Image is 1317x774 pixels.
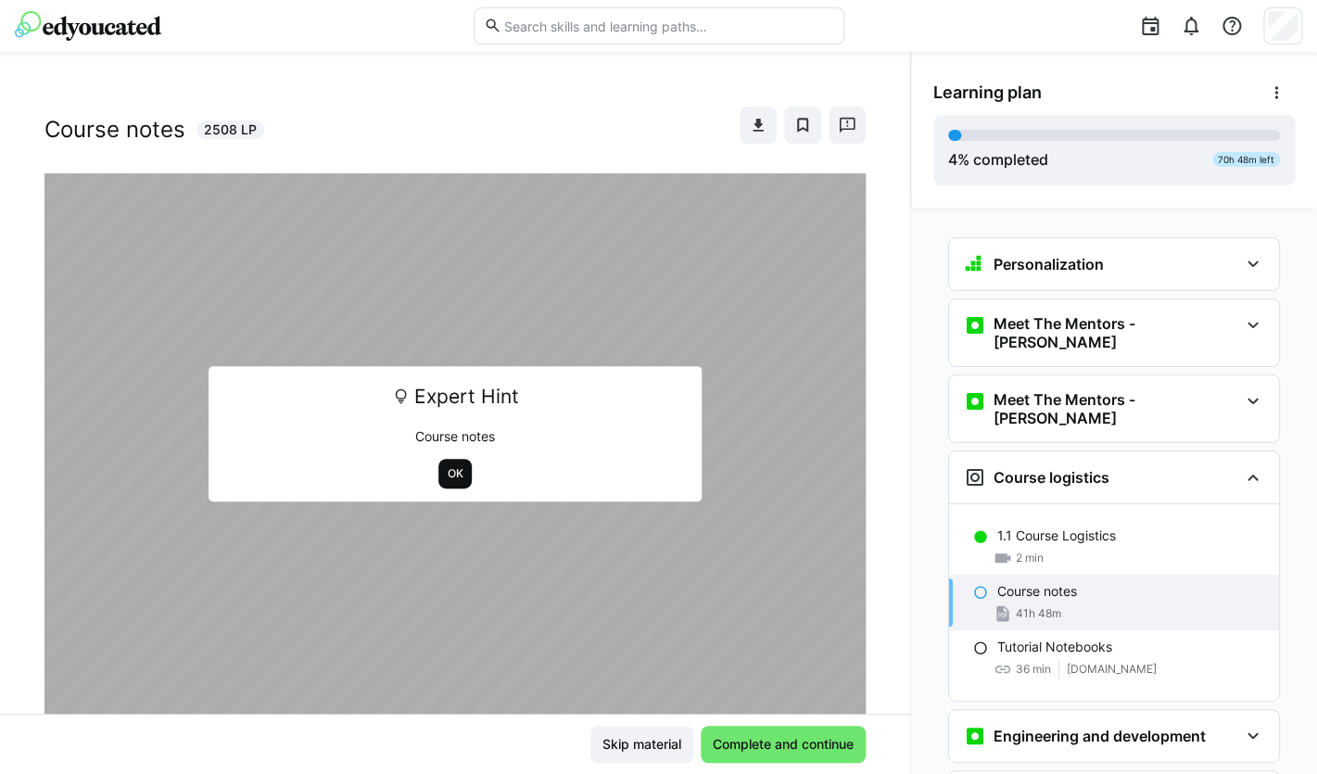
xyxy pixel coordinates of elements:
p: 1.1 Course Logistics [997,527,1116,545]
p: Course notes [222,427,689,446]
h3: Meet The Mentors - [PERSON_NAME] [994,314,1238,351]
span: Expert Hint [413,379,518,414]
span: [DOMAIN_NAME] [1067,662,1157,677]
span: 4 [948,150,957,169]
span: 2508 LP [204,121,257,139]
button: Complete and continue [701,726,866,763]
span: OK [446,466,465,481]
h2: Course notes [44,116,185,144]
h3: Engineering and development [994,727,1206,745]
button: Skip material [590,726,693,763]
span: Learning plan [933,82,1042,103]
button: OK [438,459,473,489]
h3: Meet The Mentors - [PERSON_NAME] [994,390,1238,427]
span: 36 min [1016,662,1051,677]
span: Skip material [600,735,684,754]
span: Complete and continue [710,735,856,754]
span: 41h 48m [1016,606,1061,621]
div: % completed [948,148,1048,171]
p: Course notes [997,582,1077,601]
h3: Personalization [994,255,1104,273]
div: 70h 48m left [1212,152,1280,167]
h3: Course logistics [994,468,1109,487]
input: Search skills and learning paths… [501,18,833,34]
p: Tutorial Notebooks [997,638,1112,656]
span: 2 min [1016,551,1044,565]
